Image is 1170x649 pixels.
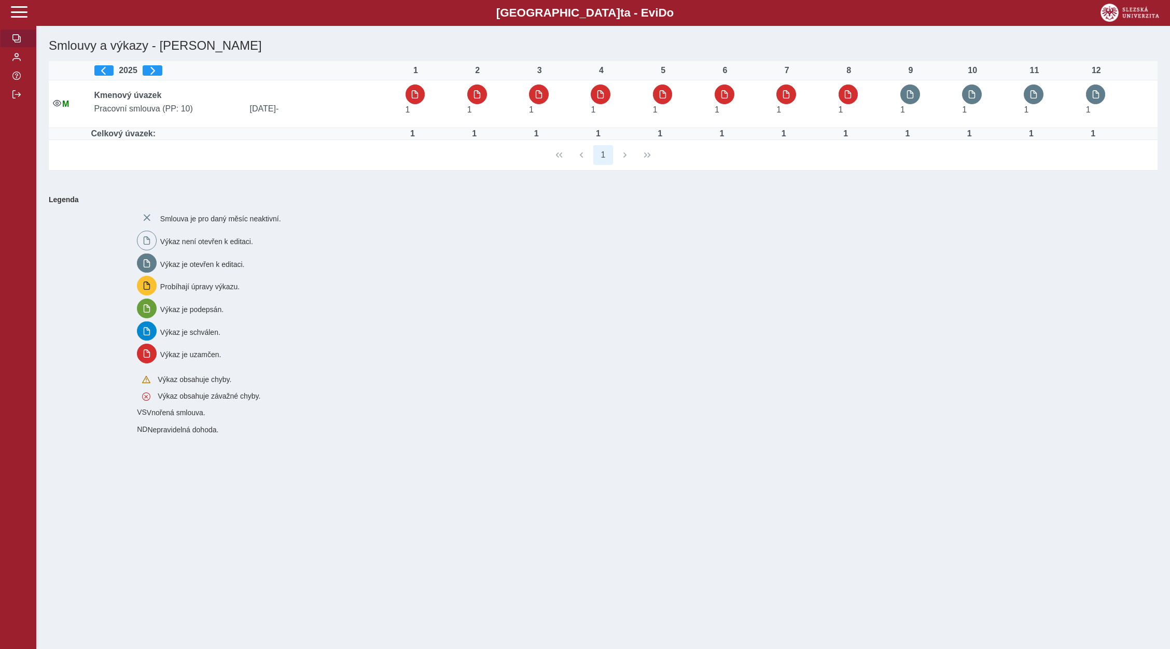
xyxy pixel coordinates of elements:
span: Vnořená smlouva. [147,408,205,417]
div: Úvazek : 8 h / den. 40 h / týden. [526,129,547,138]
div: 5 [653,66,674,75]
span: Úvazek : 8 h / den. 40 h / týden. [467,105,472,114]
div: 8 [839,66,859,75]
span: Výkaz je otevřen k editaci. [160,260,245,268]
span: Výkaz není otevřen k editaci. [160,237,253,246]
span: Úvazek : 8 h / den. 40 h / týden. [900,105,905,114]
span: Úvazek : 8 h / den. 40 h / týden. [406,105,410,114]
span: D [658,6,666,19]
span: Úvazek : 8 h / den. 40 h / týden. [962,105,967,114]
i: Smlouva je aktivní [53,99,61,107]
span: Úvazek : 8 h / den. 40 h / týden. [1086,105,1091,114]
span: Úvazek : 8 h / den. 40 h / týden. [653,105,658,114]
div: 9 [900,66,921,75]
b: [GEOGRAPHIC_DATA] a - Evi [31,6,1139,20]
span: Výkaz je uzamčen. [160,350,221,359]
div: Úvazek : 8 h / den. 40 h / týden. [464,129,485,138]
div: 2025 [94,65,397,76]
div: Úvazek : 8 h / den. 40 h / týden. [959,129,980,138]
span: Pracovní smlouva (PP: 10) [90,104,246,114]
td: Celkový úvazek: [90,128,401,140]
b: Kmenový úvazek [94,91,162,100]
h1: Smlouvy a výkazy - [PERSON_NAME] [45,34,976,57]
b: Legenda [45,191,1153,208]
div: Úvazek : 8 h / den. 40 h / týden. [897,129,918,138]
span: Smlouva vnořená do kmene [137,408,147,416]
div: Úvazek : 8 h / den. 40 h / týden. [402,129,423,138]
span: Úvazek : 8 h / den. 40 h / týden. [715,105,719,114]
div: Úvazek : 8 h / den. 40 h / týden. [1083,129,1104,138]
div: Úvazek : 8 h / den. 40 h / týden. [1021,129,1041,138]
div: 3 [529,66,550,75]
span: Úvazek : 8 h / den. 40 h / týden. [529,105,534,114]
button: 1 [593,145,613,165]
span: Nepravidelná dohoda. [147,426,218,434]
span: Výkaz obsahuje chyby. [158,375,231,384]
span: t [620,6,624,19]
span: Výkaz je schválen. [160,328,220,336]
div: 2 [467,66,488,75]
span: Úvazek : 8 h / den. 40 h / týden. [1024,105,1028,114]
img: logo_web_su.png [1101,4,1159,22]
div: Úvazek : 8 h / den. 40 h / týden. [773,129,794,138]
div: 11 [1024,66,1044,75]
div: 10 [962,66,983,75]
span: o [667,6,674,19]
span: - [276,104,278,113]
div: 7 [776,66,797,75]
span: Údaje souhlasí s údaji v Magionu [62,100,69,108]
div: Úvazek : 8 h / den. 40 h / týden. [588,129,608,138]
div: 12 [1086,66,1107,75]
span: Úvazek : 8 h / den. 40 h / týden. [591,105,595,114]
div: 1 [406,66,426,75]
span: Úvazek : 8 h / den. 40 h / týden. [776,105,781,114]
div: Úvazek : 8 h / den. 40 h / týden. [835,129,856,138]
span: Probíhají úpravy výkazu. [160,283,240,291]
span: Výkaz obsahuje závažné chyby. [158,392,260,400]
div: 4 [591,66,611,75]
span: Úvazek : 8 h / den. 40 h / týden. [839,105,843,114]
span: Smlouva je pro daný měsíc neaktivní. [160,215,281,223]
div: Úvazek : 8 h / den. 40 h / týden. [650,129,671,138]
span: [DATE] [246,104,401,114]
span: Výkaz je podepsán. [160,305,224,314]
div: 6 [715,66,735,75]
div: Úvazek : 8 h / den. 40 h / týden. [712,129,732,138]
span: Smlouva vnořená do kmene [137,425,147,433]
